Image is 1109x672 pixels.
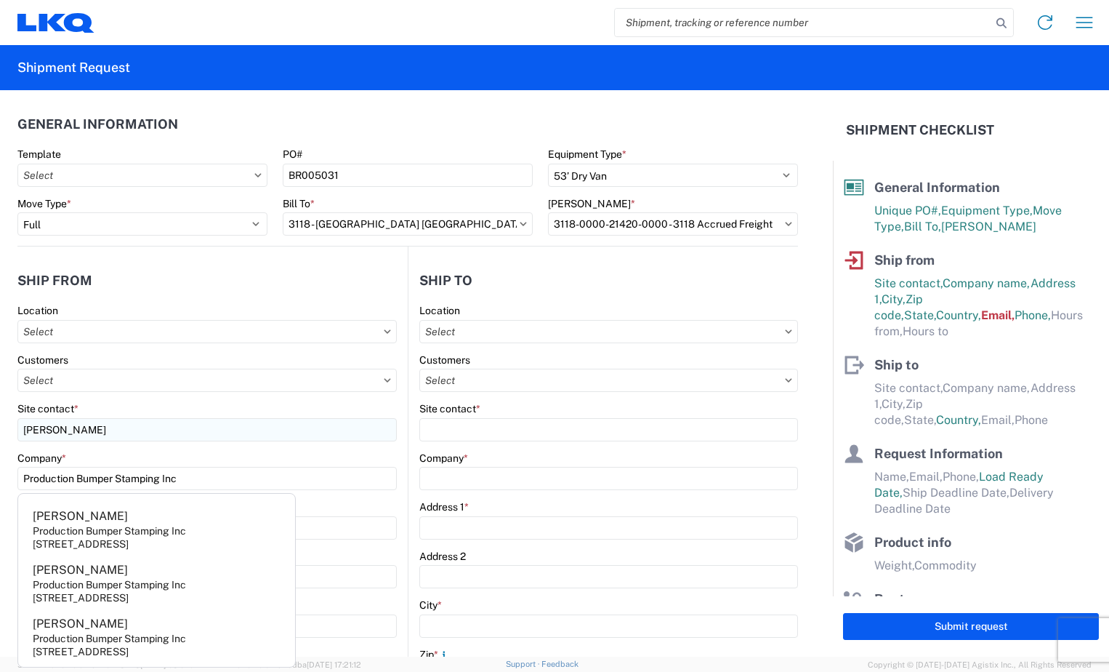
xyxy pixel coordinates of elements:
span: Country, [936,308,981,322]
span: Phone [1015,413,1048,427]
span: General Information [874,180,1000,195]
label: Customers [17,353,68,367]
div: Production Bumper Stamping Inc [33,524,186,537]
span: Weight, [874,559,914,572]
input: Select [548,212,798,236]
span: Request Information [874,446,1003,461]
label: Customers [419,353,470,367]
label: Location [419,304,460,317]
span: Phone, [1015,308,1051,322]
h2: General Information [17,117,178,132]
span: State, [904,413,936,427]
input: Select [419,320,798,343]
input: Select [17,369,397,392]
label: [PERSON_NAME] [548,197,635,210]
span: Bill To, [904,220,941,233]
span: Hours to [903,324,948,338]
span: [PERSON_NAME] [941,220,1036,233]
div: Production Bumper Stamping Inc [33,578,186,591]
span: State, [904,308,936,322]
span: Email, [981,413,1015,427]
h2: Shipment Request [17,59,130,76]
label: PO# [283,148,302,161]
input: Shipment, tracking or reference number [615,9,991,36]
label: Site contact [419,402,480,415]
h2: Ship from [17,273,92,288]
span: City, [882,397,906,411]
label: Zip [419,648,450,661]
label: Bill To [283,197,315,210]
h2: Ship to [419,273,472,288]
span: Company name, [943,276,1031,290]
span: Product info [874,535,951,550]
span: City, [882,292,906,306]
label: Move Type [17,197,71,210]
input: Select [283,212,533,236]
span: Ship to [874,357,919,372]
a: Feedback [541,660,578,668]
span: Unique PO#, [874,204,941,217]
button: Submit request [843,613,1099,640]
h2: Shipment Checklist [846,121,994,139]
span: Phone, [943,470,979,484]
input: Select [17,320,397,343]
input: Select [17,164,267,187]
span: Equipment Type, [941,204,1033,217]
label: Address 1 [419,500,469,513]
span: Commodity [914,559,977,572]
span: Server: 2025.20.0-734e5bc92d9 [17,660,199,669]
div: [PERSON_NAME] [33,616,128,632]
label: Equipment Type [548,148,626,161]
div: [PERSON_NAME] [33,562,128,578]
div: [STREET_ADDRESS] [33,645,129,658]
span: Site contact, [874,381,943,395]
span: Ship Deadline Date, [903,486,1009,500]
span: Name, [874,470,909,484]
div: [STREET_ADDRESS] [33,537,129,551]
a: Support [506,660,542,668]
label: Company [17,452,66,465]
input: Select [419,369,798,392]
span: [DATE] 17:21:12 [307,660,361,669]
span: Email, [981,308,1015,322]
label: Company [419,452,468,465]
span: Copyright © [DATE]-[DATE] Agistix Inc., All Rights Reserved [868,658,1092,671]
span: Email, [909,470,943,484]
div: [PERSON_NAME] [33,508,128,524]
label: City [419,599,442,612]
span: Country, [936,413,981,427]
div: Production Bumper Stamping Inc [33,632,186,645]
span: Company name, [943,381,1031,395]
span: [DATE] 09:51:07 [140,660,199,669]
label: Site contact [17,402,78,415]
span: Client: 2025.20.0-e640dba [206,660,361,669]
label: Location [17,304,58,317]
span: Site contact, [874,276,943,290]
label: Template [17,148,61,161]
div: [STREET_ADDRESS] [33,591,129,604]
span: Ship from [874,252,935,268]
span: Route [874,591,912,607]
label: Address 2 [419,550,466,563]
